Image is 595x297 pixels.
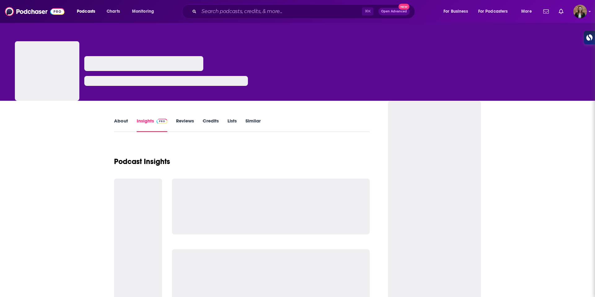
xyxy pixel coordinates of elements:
a: About [114,118,128,132]
img: Podchaser - Follow, Share and Rate Podcasts [5,6,64,17]
button: open menu [128,7,162,16]
img: User Profile [573,5,587,18]
button: open menu [439,7,476,16]
span: Monitoring [132,7,154,16]
span: Podcasts [77,7,95,16]
button: Show profile menu [573,5,587,18]
a: Similar [245,118,261,132]
a: Reviews [176,118,194,132]
span: ⌘ K [362,7,373,16]
a: Lists [227,118,237,132]
button: open menu [474,7,517,16]
img: Podchaser Pro [156,119,167,124]
button: Open AdvancedNew [378,8,410,15]
span: New [399,4,410,10]
span: Logged in as k_burns [573,5,587,18]
span: Open Advanced [381,10,407,13]
span: For Podcasters [478,7,508,16]
h1: Podcast Insights [114,157,170,166]
a: Credits [203,118,219,132]
a: InsightsPodchaser Pro [137,118,167,132]
span: For Business [443,7,468,16]
a: Show notifications dropdown [541,6,551,17]
div: Search podcasts, credits, & more... [188,4,421,19]
input: Search podcasts, credits, & more... [199,7,362,16]
button: open menu [73,7,103,16]
span: Charts [107,7,120,16]
a: Show notifications dropdown [556,6,566,17]
button: open menu [517,7,540,16]
span: More [521,7,532,16]
a: Charts [103,7,124,16]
